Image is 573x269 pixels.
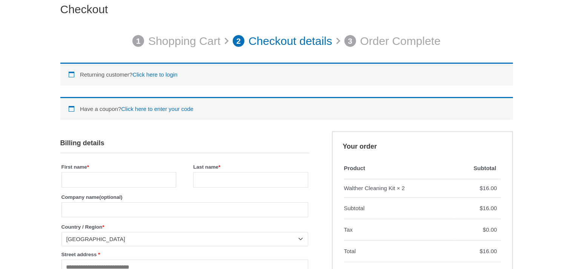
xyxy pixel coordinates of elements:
h1: Checkout [60,3,513,16]
label: Country / Region [61,222,308,232]
a: Enter your coupon code [121,106,194,112]
p: Shopping Cart [148,31,221,52]
span: 1 [132,35,144,47]
bdi: 16.00 [480,205,497,211]
bdi: 16.00 [480,185,497,191]
span: $ [480,205,483,211]
a: 2 Checkout details [233,31,332,52]
bdi: 0.00 [483,226,497,233]
h3: Your order [332,131,513,158]
div: Returning customer? [60,63,513,86]
label: Company name [61,192,308,202]
bdi: 16.00 [480,248,497,254]
div: Have a coupon? [60,97,513,120]
th: Total [344,241,455,262]
p: Checkout details [249,31,332,52]
label: First name [61,162,176,172]
strong: × 2 [397,183,405,194]
span: (optional) [99,194,122,200]
div: Walther Cleaning Kit [344,183,395,194]
span: Country / Region [61,232,308,246]
h3: Billing details [60,131,309,153]
span: $ [480,185,483,191]
th: Subtotal [344,198,455,219]
label: Street address [61,249,308,260]
a: 1 Shopping Cart [132,31,221,52]
span: Poland [66,235,296,243]
span: $ [483,226,486,233]
span: 2 [233,35,245,47]
th: Tax [344,219,455,241]
th: Subtotal [455,158,501,179]
label: Last name [193,162,308,172]
span: $ [480,248,483,254]
th: Product [344,158,455,179]
a: Click here to login [132,71,177,78]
